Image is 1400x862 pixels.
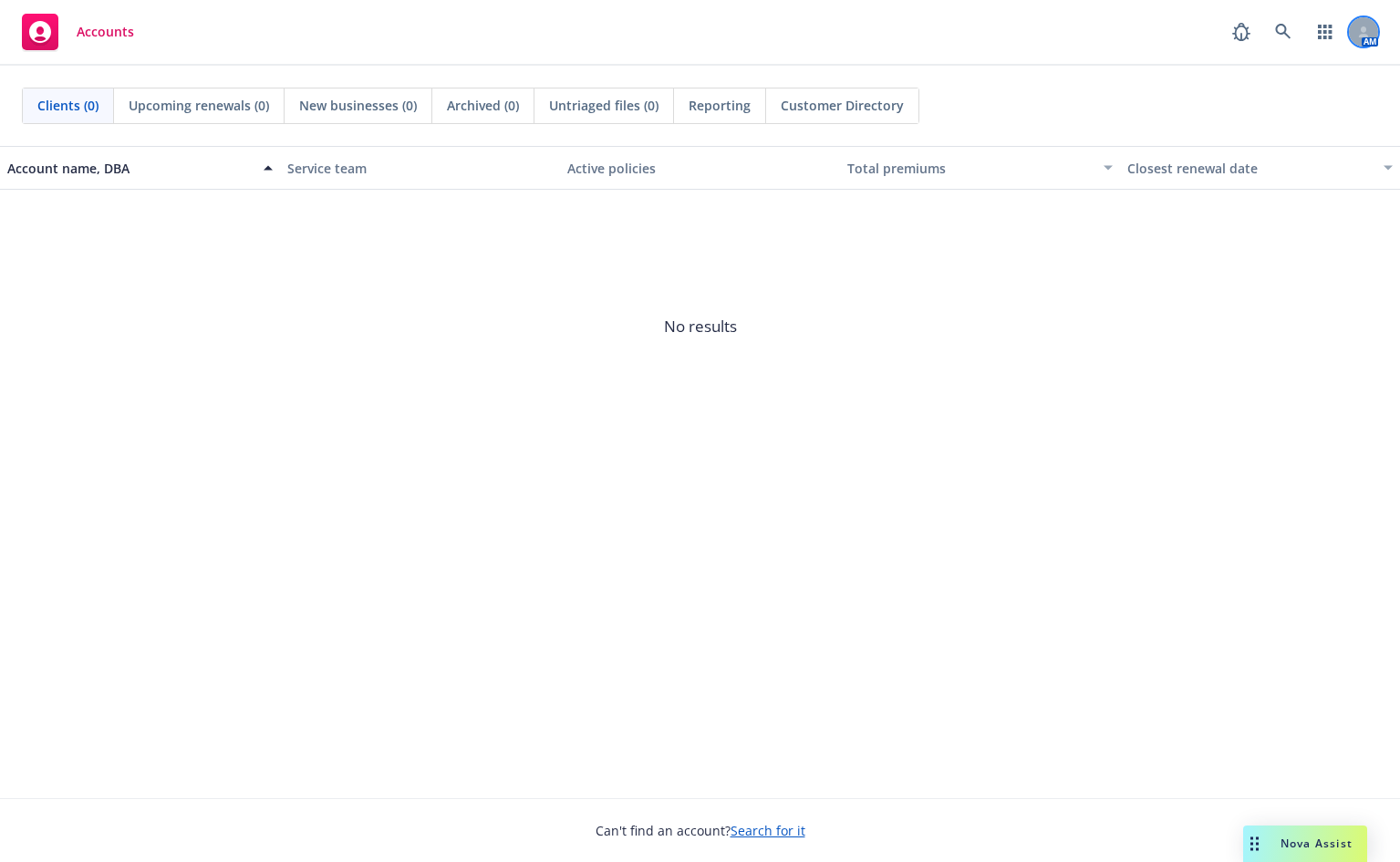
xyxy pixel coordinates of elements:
button: Total premiums [840,146,1120,190]
a: Accounts [15,6,141,57]
span: Accounts [77,25,134,39]
span: Nova Assist [1281,836,1353,851]
span: Untriaged files (0) [549,96,659,115]
span: Reporting [689,96,751,115]
div: Account name, DBA [7,159,253,178]
span: Upcoming renewals (0) [129,96,269,115]
button: Active policies [560,146,840,190]
button: Nova Assist [1243,826,1367,862]
span: New businesses (0) [299,96,417,115]
button: Service team [280,146,560,190]
span: Clients (0) [37,96,99,115]
span: Can't find an account? [596,821,805,840]
div: Closest renewal date [1127,159,1373,178]
div: Active policies [567,159,833,178]
a: Search for it [731,822,805,839]
span: Archived (0) [447,96,519,115]
span: Customer Directory [781,96,904,115]
a: Switch app [1307,14,1343,50]
a: Report a Bug [1223,14,1260,50]
button: Closest renewal date [1120,146,1400,190]
a: Search [1265,14,1301,50]
div: Drag to move [1243,826,1266,862]
div: Service team [287,159,553,178]
div: Total premiums [847,159,1093,178]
